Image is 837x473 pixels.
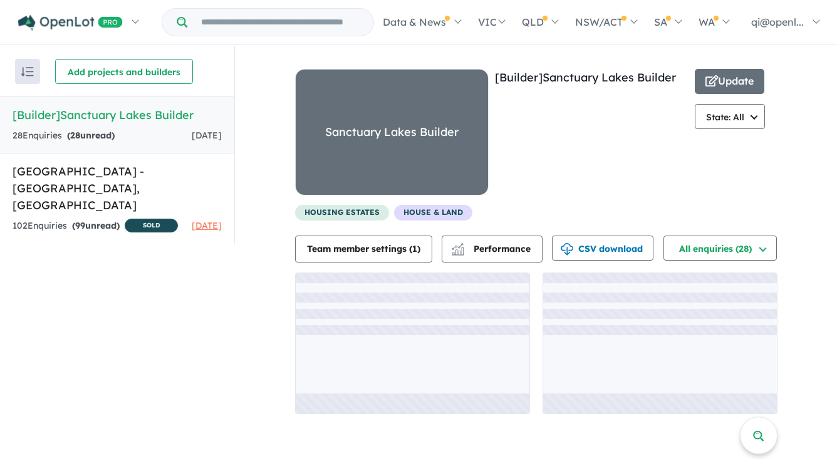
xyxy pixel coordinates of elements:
div: Sanctuary Lakes Builder [325,123,459,142]
img: Openlot PRO Logo White [18,15,123,31]
input: Try estate name, suburb, builder or developer [190,9,371,36]
div: 102 Enquir ies [13,219,178,234]
button: State: All [695,104,766,129]
span: 28 [70,130,80,141]
span: Performance [454,243,531,254]
button: Team member settings (1) [295,236,432,262]
button: Update [695,69,764,94]
h5: [GEOGRAPHIC_DATA] - [GEOGRAPHIC_DATA] , [GEOGRAPHIC_DATA] [13,163,222,214]
img: sort.svg [21,67,34,76]
strong: ( unread) [67,130,115,141]
img: line-chart.svg [452,243,463,250]
button: CSV download [552,236,653,261]
h5: [Builder] Sanctuary Lakes Builder [13,107,222,123]
span: qi@openl... [751,16,804,28]
span: housing estates [295,205,389,221]
div: 28 Enquir ies [13,128,115,143]
button: Add projects and builders [55,59,193,84]
span: 1 [412,243,417,254]
span: 99 [75,220,85,231]
img: bar-chart.svg [452,247,464,255]
button: All enquiries (28) [663,236,777,261]
span: SOLD [125,219,178,232]
span: [DATE] [192,220,222,231]
span: [DATE] [192,130,222,141]
span: House & Land [394,205,472,221]
a: Sanctuary Lakes Builder [295,69,489,205]
strong: ( unread) [72,220,120,231]
img: download icon [561,243,573,256]
button: Performance [442,236,543,262]
a: [Builder]Sanctuary Lakes Builder [495,70,676,85]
